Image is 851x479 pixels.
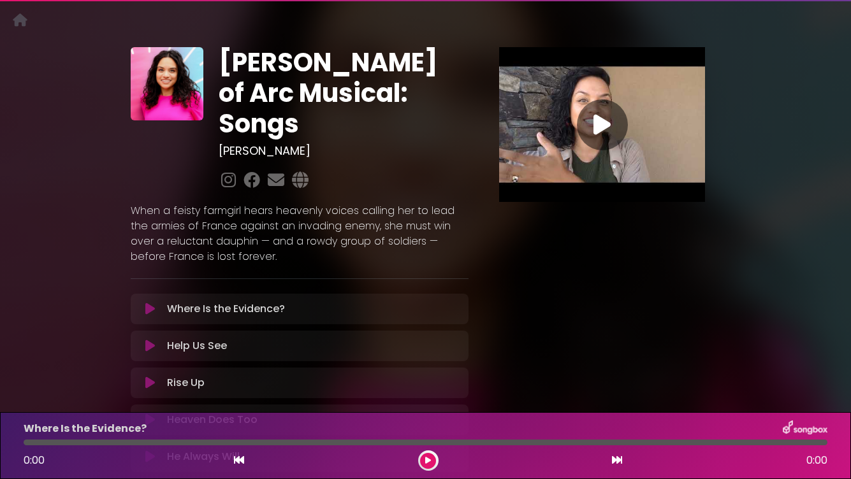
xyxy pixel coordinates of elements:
[219,47,469,139] h1: [PERSON_NAME] of Arc Musical: Songs
[499,47,706,202] img: Video Thumbnail
[24,421,147,436] p: Where Is the Evidence?
[167,375,205,390] p: Rise Up
[24,453,45,468] span: 0:00
[219,144,469,158] h3: [PERSON_NAME]
[167,301,285,317] p: Where Is the Evidence?
[167,338,227,354] p: Help Us See
[131,203,469,264] p: When a feisty farmgirl hears heavenly voices calling her to lead the armies of France against an ...
[131,47,204,120] img: CXLGyFwTbmAzLqZCow4w
[783,420,827,437] img: songbox-logo-white.png
[806,453,827,468] span: 0:00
